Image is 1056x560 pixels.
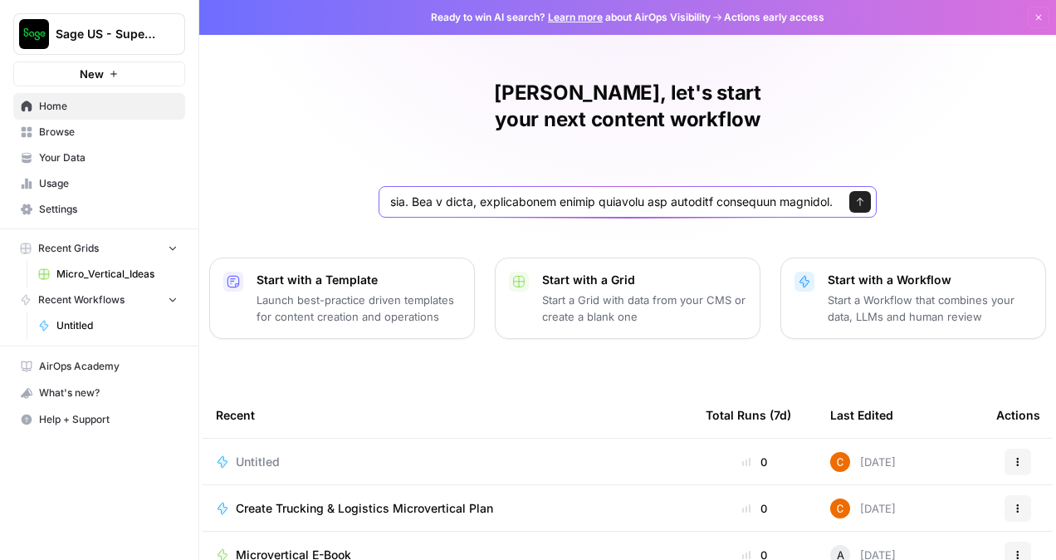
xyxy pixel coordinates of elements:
input: What would you like to create today? [389,194,833,210]
div: [DATE] [830,452,896,472]
p: Start with a Grid [542,272,746,288]
span: Help + Support [39,412,178,427]
img: gg8xv5t4cmed2xsgt3wxby1drn94 [830,499,850,518]
span: Browse [39,125,178,140]
button: New [13,61,185,86]
div: [DATE] [830,499,896,518]
button: Help + Support [13,406,185,433]
a: Your Data [13,145,185,171]
span: Settings [39,202,178,217]
div: Last Edited [830,392,893,438]
button: What's new? [13,380,185,406]
h1: [PERSON_NAME], let's start your next content workflow [379,80,877,133]
a: AirOps Academy [13,353,185,380]
div: Actions [996,392,1040,438]
span: Your Data [39,150,178,165]
a: Usage [13,170,185,197]
span: Untitled [56,318,178,333]
img: Sage US - Super Marketer Logo [19,19,49,49]
span: AirOps Academy [39,359,178,374]
span: Recent Grids [38,241,99,256]
button: Start with a WorkflowStart a Workflow that combines your data, LLMs and human review [780,258,1046,339]
a: Untitled [216,454,679,470]
span: Ready to win AI search? about AirOps Visibility [431,10,711,25]
button: Recent Grids [13,236,185,261]
span: Actions early access [724,10,824,25]
span: Usage [39,176,178,191]
button: Start with a GridStart a Grid with data from your CMS or create a blank one [495,258,760,339]
span: New [80,66,104,82]
a: Learn more [548,11,603,23]
div: 0 [706,500,804,517]
div: Recent [216,392,679,438]
span: Home [39,99,178,114]
p: Start a Grid with data from your CMS or create a blank one [542,292,746,325]
img: gg8xv5t4cmed2xsgt3wxby1drn94 [830,452,850,472]
span: Create Trucking & Logistics Microvertical Plan [236,500,493,517]
button: Workspace: Sage US - Super Marketer [13,13,185,55]
a: Settings [13,196,185,223]
button: Recent Workflows [13,287,185,312]
a: Home [13,93,185,120]
div: What's new? [14,381,184,405]
button: Start with a TemplateLaunch best-practice driven templates for content creation and operations [209,258,475,339]
span: Recent Workflows [38,292,125,307]
p: Start with a Workflow [828,272,1032,288]
p: Start a Workflow that combines your data, LLMs and human review [828,292,1032,325]
span: Sage US - Super Marketer [56,26,156,42]
p: Launch best-practice driven templates for content creation and operations [257,292,461,325]
div: Total Runs (7d) [706,392,791,438]
a: Micro_Vertical_Ideas [31,261,185,287]
a: Create Trucking & Logistics Microvertical Plan [216,500,679,517]
span: Micro_Vertical_Ideas [56,267,178,282]
p: Start with a Template [257,272,461,288]
span: Untitled [236,454,280,470]
a: Browse [13,119,185,145]
a: Untitled [31,312,185,339]
div: 0 [706,454,804,470]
